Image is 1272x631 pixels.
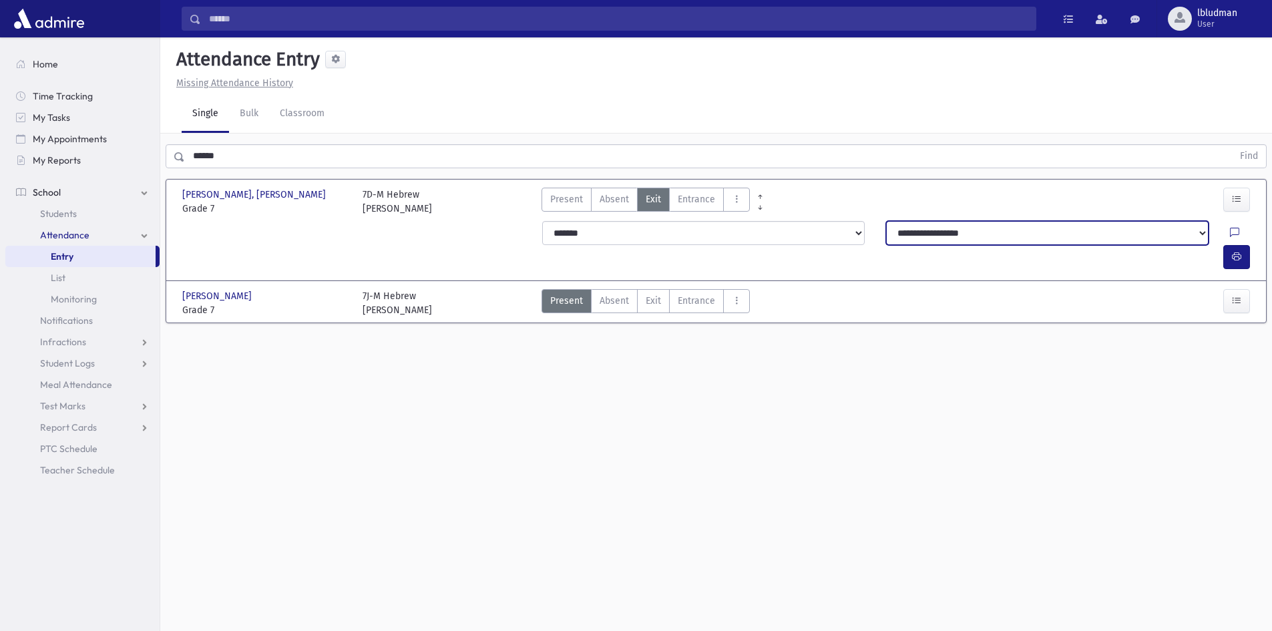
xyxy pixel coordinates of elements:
[33,133,107,145] span: My Appointments
[182,202,349,216] span: Grade 7
[40,400,85,412] span: Test Marks
[51,250,73,262] span: Entry
[5,128,160,150] a: My Appointments
[40,314,93,327] span: Notifications
[182,289,254,303] span: [PERSON_NAME]
[5,224,160,246] a: Attendance
[363,188,432,216] div: 7D-M Hebrew [PERSON_NAME]
[33,112,70,124] span: My Tasks
[182,188,329,202] span: [PERSON_NAME], [PERSON_NAME]
[40,336,86,348] span: Infractions
[201,7,1036,31] input: Search
[5,353,160,374] a: Student Logs
[51,272,65,284] span: List
[5,288,160,310] a: Monitoring
[5,417,160,438] a: Report Cards
[5,246,156,267] a: Entry
[363,289,432,317] div: 7J-M Hebrew [PERSON_NAME]
[176,77,293,89] u: Missing Attendance History
[5,85,160,107] a: Time Tracking
[11,5,87,32] img: AdmirePro
[5,107,160,128] a: My Tasks
[5,459,160,481] a: Teacher Schedule
[40,464,115,476] span: Teacher Schedule
[182,303,349,317] span: Grade 7
[229,95,269,133] a: Bulk
[542,188,750,216] div: AttTypes
[171,77,293,89] a: Missing Attendance History
[5,267,160,288] a: List
[33,58,58,70] span: Home
[646,192,661,206] span: Exit
[5,374,160,395] a: Meal Attendance
[40,208,77,220] span: Students
[5,331,160,353] a: Infractions
[33,186,61,198] span: School
[1197,19,1237,29] span: User
[33,154,81,166] span: My Reports
[5,203,160,224] a: Students
[182,95,229,133] a: Single
[51,293,97,305] span: Monitoring
[646,294,661,308] span: Exit
[5,438,160,459] a: PTC Schedule
[1232,145,1266,168] button: Find
[5,150,160,171] a: My Reports
[40,443,97,455] span: PTC Schedule
[5,182,160,203] a: School
[550,192,583,206] span: Present
[33,90,93,102] span: Time Tracking
[542,289,750,317] div: AttTypes
[600,192,629,206] span: Absent
[1197,8,1237,19] span: lbludman
[5,395,160,417] a: Test Marks
[678,294,715,308] span: Entrance
[5,53,160,75] a: Home
[40,357,95,369] span: Student Logs
[40,379,112,391] span: Meal Attendance
[550,294,583,308] span: Present
[40,229,89,241] span: Attendance
[171,48,320,71] h5: Attendance Entry
[269,95,335,133] a: Classroom
[5,310,160,331] a: Notifications
[678,192,715,206] span: Entrance
[600,294,629,308] span: Absent
[40,421,97,433] span: Report Cards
